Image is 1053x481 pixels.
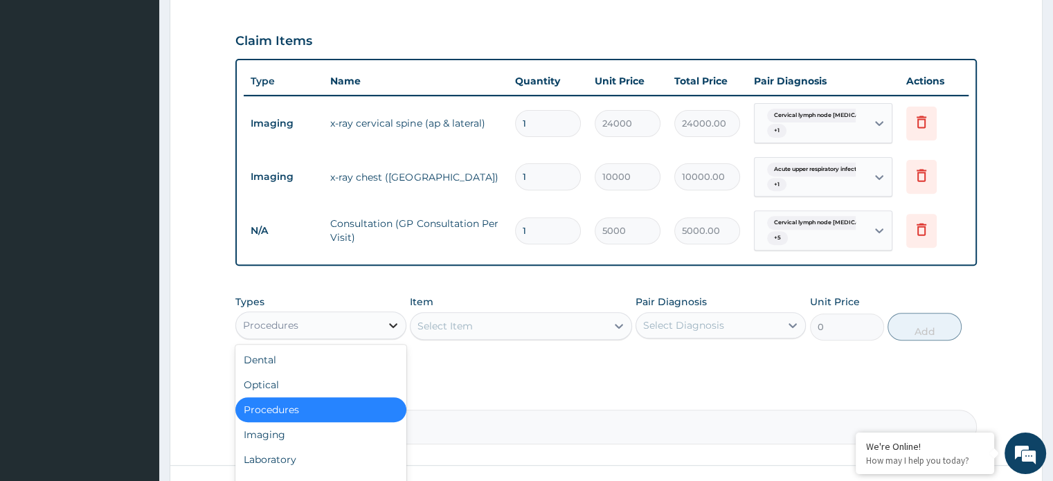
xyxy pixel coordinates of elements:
[643,318,724,332] div: Select Diagnosis
[235,397,406,422] div: Procedures
[244,164,323,190] td: Imaging
[810,295,860,309] label: Unit Price
[7,328,264,376] textarea: Type your message and hit 'Enter'
[888,313,962,341] button: Add
[235,390,976,402] label: Comment
[866,440,984,453] div: We're Online!
[636,295,707,309] label: Pair Diagnosis
[767,216,891,230] span: Cervical lymph node [MEDICAL_DATA]
[323,109,507,137] td: x-ray cervical spine (ap & lateral)
[588,67,667,95] th: Unit Price
[235,447,406,472] div: Laboratory
[235,296,264,308] label: Types
[244,218,323,244] td: N/A
[767,178,786,192] span: + 1
[235,372,406,397] div: Optical
[410,295,433,309] label: Item
[235,347,406,372] div: Dental
[323,210,507,251] td: Consultation (GP Consultation Per Visit)
[323,163,507,191] td: x-ray chest ([GEOGRAPHIC_DATA])
[899,67,969,95] th: Actions
[227,7,260,40] div: Minimize live chat window
[26,69,56,104] img: d_794563401_company_1708531726252_794563401
[235,422,406,447] div: Imaging
[417,319,473,333] div: Select Item
[80,149,191,289] span: We're online!
[767,124,786,138] span: + 1
[747,67,899,95] th: Pair Diagnosis
[767,231,788,245] span: + 5
[72,78,233,96] div: Chat with us now
[244,111,323,136] td: Imaging
[767,109,891,122] span: Cervical lymph node [MEDICAL_DATA]
[235,34,312,49] h3: Claim Items
[244,69,323,94] th: Type
[667,67,747,95] th: Total Price
[508,67,588,95] th: Quantity
[323,67,507,95] th: Name
[767,163,867,176] span: Acute upper respiratory infect...
[866,455,984,466] p: How may I help you today?
[243,318,298,332] div: Procedures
